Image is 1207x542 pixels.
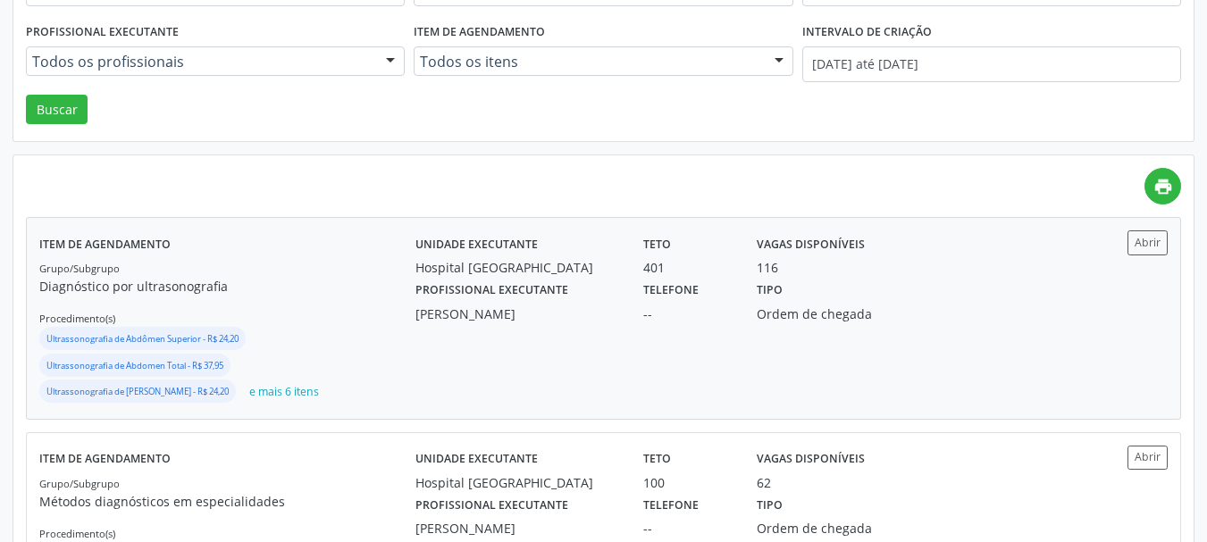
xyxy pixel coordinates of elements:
[415,304,618,323] div: [PERSON_NAME]
[32,53,368,71] span: Todos os profissionais
[39,527,115,540] small: Procedimento(s)
[39,312,115,325] small: Procedimento(s)
[46,333,239,345] small: Ultrassonografia de Abdômen Superior - R$ 24,20
[415,230,538,258] label: Unidade executante
[757,230,865,258] label: Vagas disponíveis
[39,230,171,258] label: Item de agendamento
[39,477,120,490] small: Grupo/Subgrupo
[415,446,538,473] label: Unidade executante
[757,304,902,323] div: Ordem de chegada
[1127,446,1168,470] button: Abrir
[414,19,545,46] label: Item de agendamento
[643,519,732,538] div: --
[802,46,1181,82] input: Selecione um intervalo
[643,304,732,323] div: --
[643,446,671,473] label: Teto
[420,53,756,71] span: Todos os itens
[415,473,618,492] div: Hospital [GEOGRAPHIC_DATA]
[1144,168,1181,204] a: print
[26,95,88,125] button: Buscar
[26,19,179,46] label: Profissional executante
[242,379,326,404] button: e mais 6 itens
[643,473,732,492] div: 100
[46,386,229,397] small: Ultrassonografia de [PERSON_NAME] - R$ 24,20
[39,446,171,473] label: Item de agendamento
[643,230,671,258] label: Teto
[1127,230,1168,254] button: Abrir
[757,519,902,538] div: Ordem de chegada
[757,277,783,304] label: Tipo
[643,277,699,304] label: Telefone
[1153,177,1173,196] i: print
[415,258,618,277] div: Hospital [GEOGRAPHIC_DATA]
[757,258,778,277] div: 116
[757,446,865,473] label: Vagas disponíveis
[802,19,932,46] label: Intervalo de criação
[415,277,568,304] label: Profissional executante
[757,473,771,492] div: 62
[46,360,223,371] small: Ultrassonografia de Abdomen Total - R$ 37,95
[643,258,732,277] div: 401
[39,262,120,275] small: Grupo/Subgrupo
[415,519,618,538] div: [PERSON_NAME]
[643,492,699,520] label: Telefone
[39,492,415,511] p: Métodos diagnósticos em especialidades
[415,492,568,520] label: Profissional executante
[39,277,415,296] p: Diagnóstico por ultrasonografia
[757,492,783,520] label: Tipo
